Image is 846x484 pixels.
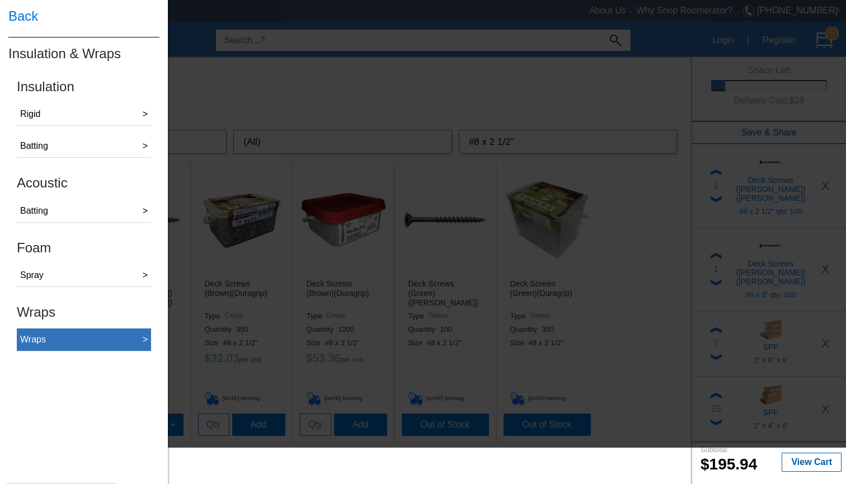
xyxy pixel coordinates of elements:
button: Rigid> [17,103,151,126]
div: Batting [20,139,48,153]
button: Spray> [17,264,151,287]
small: Subtotal: [701,445,729,454]
div: > [143,204,148,218]
h4: Acoustic [17,176,151,190]
button: Batting> [17,200,151,223]
h4: Insulation & Wraps [8,37,159,70]
button: Wraps> [17,328,151,351]
div: > [143,269,148,282]
h4: Insulation [17,79,151,94]
div: > [143,139,148,153]
button: Batting> [17,135,151,158]
div: Batting [20,204,48,218]
h4: Foam [17,241,151,255]
div: Wraps [20,333,46,346]
div: Spray [20,269,44,282]
h4: Wraps [17,305,151,319]
div: Rigid [20,107,40,121]
div: > [143,333,148,346]
div: > [143,107,148,121]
